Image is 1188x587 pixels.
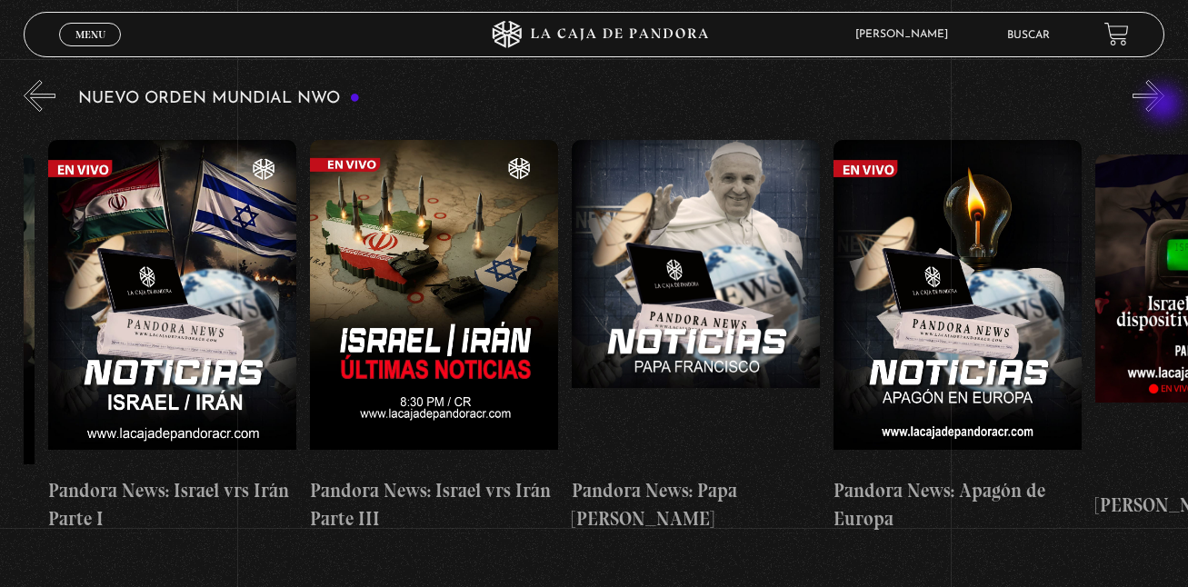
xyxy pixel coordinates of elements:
[75,29,105,40] span: Menu
[310,125,558,548] a: Pandora News: Israel vrs Irán Parte III
[1133,80,1164,112] button: Next
[834,476,1082,533] h4: Pandora News: Apagón de Europa
[846,29,966,40] span: [PERSON_NAME]
[48,125,296,548] a: Pandora News: Israel vrs Irán Parte I
[572,125,820,548] a: Pandora News: Papa [PERSON_NAME]
[1007,30,1050,41] a: Buscar
[572,476,820,533] h4: Pandora News: Papa [PERSON_NAME]
[69,45,112,57] span: Cerrar
[78,90,360,107] h3: Nuevo Orden Mundial NWO
[834,125,1082,548] a: Pandora News: Apagón de Europa
[310,476,558,533] h4: Pandora News: Israel vrs Irán Parte III
[24,80,55,112] button: Previous
[1104,22,1129,46] a: View your shopping cart
[48,476,296,533] h4: Pandora News: Israel vrs Irán Parte I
